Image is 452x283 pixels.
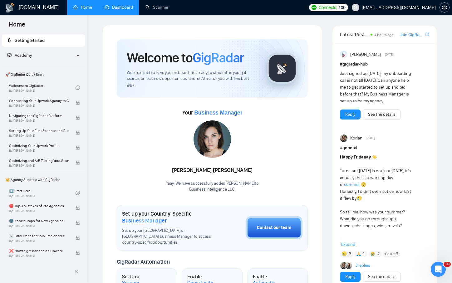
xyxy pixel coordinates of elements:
span: 🥲 [341,251,347,257]
span: GigRadar [193,49,244,66]
span: By [PERSON_NAME] [9,164,69,168]
span: 3 [396,251,398,257]
span: Korlan [350,135,362,142]
img: 🙏 [356,252,361,256]
span: 1 [363,251,365,257]
li: Getting Started [2,34,85,47]
div: Yaay! We have successfully added [PERSON_NAME] to [166,181,259,193]
a: 3replies [355,262,370,269]
span: By [PERSON_NAME] [9,209,69,213]
span: Optimizing Your Upwork Profile [9,143,69,149]
span: fund-projection-screen [7,53,12,57]
a: setting [440,5,450,10]
div: [PERSON_NAME] [PERSON_NAME] [166,165,259,176]
button: See the details [363,272,401,282]
h1: Welcome to [127,49,244,66]
span: :catt: [384,251,394,257]
span: lock [76,206,80,210]
span: Navigating the GigRadar Platform [9,113,69,119]
button: Reply [340,272,361,282]
span: 👑 Agency Success with GigRadar [3,173,84,186]
h1: # general [340,144,429,151]
img: gigradar-logo.png [267,53,298,84]
span: lock [76,160,80,165]
span: By [PERSON_NAME] [9,104,69,108]
span: setting [440,5,449,10]
img: Korlan [340,134,347,142]
span: By [PERSON_NAME] [9,239,69,243]
span: Connecting Your Upwork Agency to GigRadar [9,98,69,104]
span: export [425,32,429,37]
span: lock [76,251,80,255]
img: upwork-logo.png [312,5,317,10]
a: Reply [345,111,355,118]
span: By [PERSON_NAME] [9,119,69,123]
span: Latest Posts from the GigRadar Community [340,31,369,38]
span: Home [4,20,30,33]
span: check-circle [76,191,80,195]
span: By [PERSON_NAME] [9,134,69,138]
a: 1️⃣ Start HereBy[PERSON_NAME] [9,186,76,200]
a: summer [344,182,360,187]
img: Mariia Heshka [345,262,352,269]
span: lock [76,145,80,150]
span: lock [76,130,80,135]
span: By [PERSON_NAME] [9,224,69,228]
span: Your [182,109,243,116]
button: Contact our team [246,216,302,239]
span: We're excited to have you on board. Get ready to streamline your job search, unlock new opportuni... [127,70,257,88]
a: dashboardDashboard [105,5,133,10]
span: lock [76,100,80,105]
span: 🚀 GigRadar Quick Start [3,68,84,81]
span: [PERSON_NAME] [350,51,381,58]
span: double-left [74,268,81,275]
a: Welcome to GigRadarBy[PERSON_NAME] [9,81,76,95]
a: homeHome [73,5,92,10]
span: 3 [349,251,351,257]
strong: Happy Fridaaay [340,154,371,160]
span: Academy [15,53,32,58]
span: 100 [338,4,345,11]
a: searchScanner [145,5,169,10]
span: Academy [7,53,32,58]
span: 4 hours ago [374,33,394,37]
span: Connects: [318,4,337,11]
span: Expand [341,242,355,247]
span: By [PERSON_NAME] [9,149,69,153]
a: Reply [345,273,355,280]
span: 🥲 [356,196,362,201]
span: [DATE] [385,52,393,57]
span: 2 [377,251,380,257]
span: rocket [7,38,12,42]
h1: Set up your Country-Specific [122,210,214,224]
span: Business Manager [122,217,167,224]
img: Anisuzzaman Khan [340,51,347,58]
span: check-circle [76,85,80,90]
span: By [PERSON_NAME] [9,254,69,258]
span: Getting Started [15,38,45,43]
p: Business Intelligence LLC . [166,187,259,193]
div: Contact our team [257,224,291,231]
span: ⛔ Top 3 Mistakes of Pro Agencies [9,203,69,209]
span: ❌ How to get banned on Upwork [9,248,69,254]
span: Set up your [GEOGRAPHIC_DATA] or [GEOGRAPHIC_DATA] Business Manager to access country-specific op... [122,228,214,246]
span: lock [76,115,80,120]
span: GigRadar Automation [117,258,169,265]
iframe: Intercom live chat [431,262,446,277]
span: 🌚 Rookie Traps for New Agencies [9,218,69,224]
span: lock [76,221,80,225]
a: See the details [368,273,395,280]
span: user [353,5,358,10]
img: Korlan [340,262,347,269]
span: 😲 [361,182,366,187]
span: Optimizing and A/B Testing Your Scanner for Better Results [9,158,69,164]
img: 1706120953643-multi-244.jpg [194,120,231,158]
span: lock [76,236,80,240]
h1: # gigradar-hub [340,61,429,68]
span: ☀️ [372,154,377,160]
button: Reply [340,110,361,120]
span: [DATE] [366,135,375,141]
button: setting [440,2,450,12]
a: See the details [368,111,395,118]
span: Setting Up Your First Scanner and Auto-Bidder [9,128,69,134]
